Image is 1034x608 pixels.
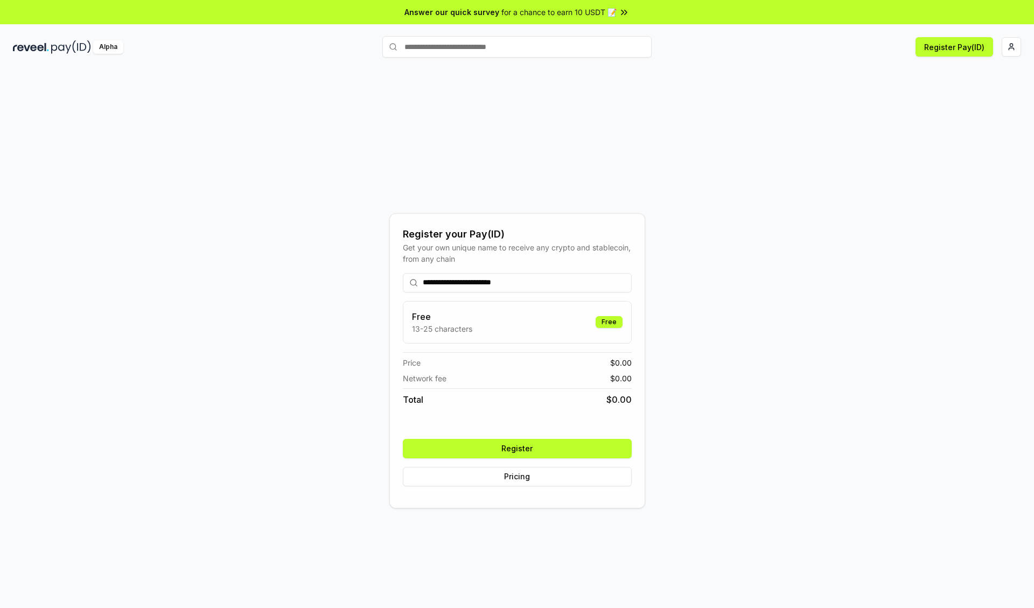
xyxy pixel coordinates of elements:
[403,357,421,368] span: Price
[596,316,623,328] div: Free
[916,37,993,57] button: Register Pay(ID)
[412,323,472,334] p: 13-25 characters
[606,393,632,406] span: $ 0.00
[403,373,446,384] span: Network fee
[501,6,617,18] span: for a chance to earn 10 USDT 📝
[610,373,632,384] span: $ 0.00
[412,310,472,323] h3: Free
[403,242,632,264] div: Get your own unique name to receive any crypto and stablecoin, from any chain
[403,227,632,242] div: Register your Pay(ID)
[93,40,123,54] div: Alpha
[404,6,499,18] span: Answer our quick survey
[610,357,632,368] span: $ 0.00
[403,439,632,458] button: Register
[13,40,49,54] img: reveel_dark
[403,467,632,486] button: Pricing
[51,40,91,54] img: pay_id
[403,393,423,406] span: Total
